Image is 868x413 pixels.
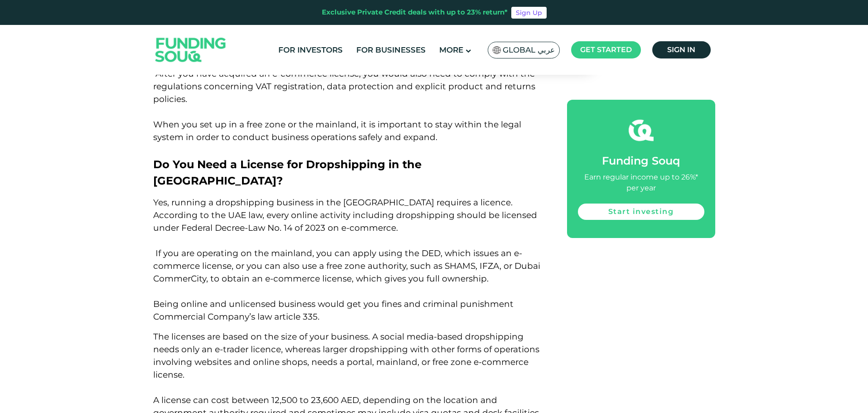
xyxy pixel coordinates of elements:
[153,158,422,187] span: Do You Need a License for Dropshipping in the [GEOGRAPHIC_DATA]?
[146,27,235,73] img: Logo
[354,43,428,58] a: For Businesses
[276,43,345,58] a: For Investors
[153,197,540,322] span: Yes, running a dropshipping business in the [GEOGRAPHIC_DATA] requires a licence. According to th...
[322,7,508,18] div: Exclusive Private Credit deals with up to 23% return*
[667,45,695,54] span: Sign in
[602,154,680,167] span: Funding Souq
[511,7,547,19] a: Sign Up
[439,45,463,54] span: More
[629,118,654,143] img: fsicon
[153,30,546,142] span: The UAE doesn’t differentiate between online and traditional businesses so the e-commerce license...
[503,45,555,55] span: Global عربي
[578,172,704,194] div: Earn regular income up to 26%* per year
[652,41,711,58] a: Sign in
[580,45,632,54] span: Get started
[578,204,704,220] a: Start investing
[493,46,501,54] img: SA Flag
